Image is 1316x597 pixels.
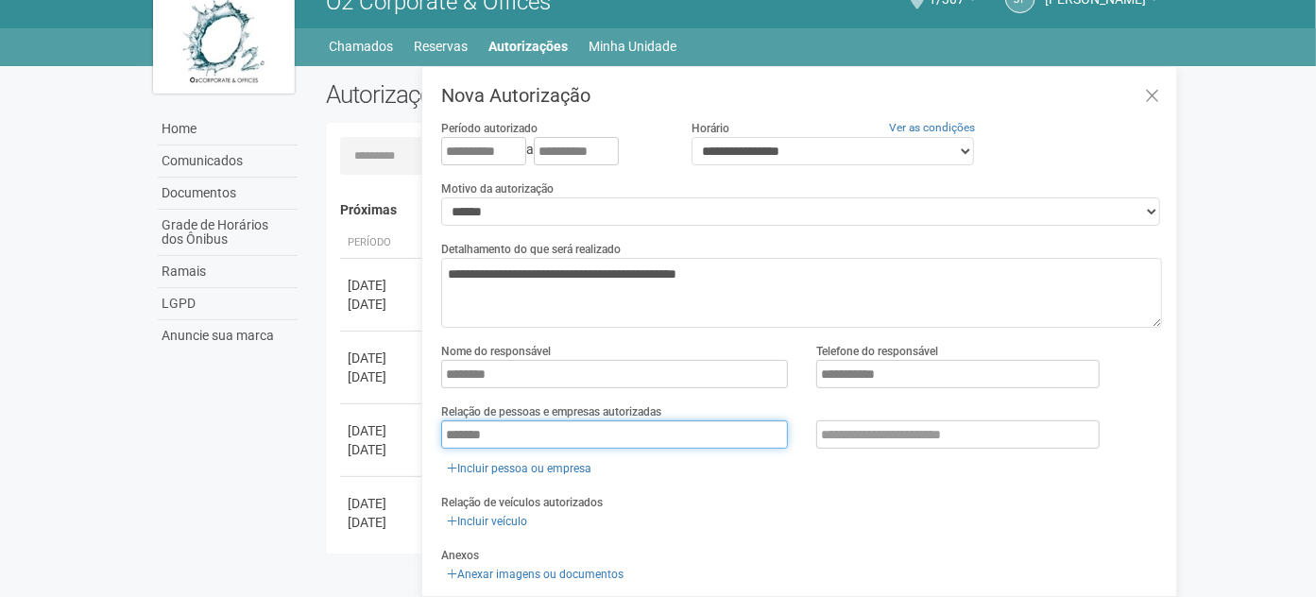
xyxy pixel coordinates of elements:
a: Minha Unidade [590,33,677,60]
a: Ramais [158,256,298,288]
div: [DATE] [348,440,418,459]
a: Incluir veículo [441,511,533,532]
a: Comunicados [158,145,298,178]
h3: Nova Autorização [441,86,1162,105]
a: Chamados [330,33,394,60]
a: Anexar imagens ou documentos [441,564,629,585]
a: LGPD [158,288,298,320]
a: Anuncie sua marca [158,320,298,351]
label: Detalhamento do que será realizado [441,241,621,258]
div: [DATE] [348,513,418,532]
label: Telefone do responsável [816,343,938,360]
label: Nome do responsável [441,343,551,360]
div: [DATE] [348,494,418,513]
h4: Próximas [340,203,1150,217]
label: Período autorizado [441,120,538,137]
div: a [441,137,662,165]
a: Documentos [158,178,298,210]
label: Horário [692,120,729,137]
label: Relação de pessoas e empresas autorizadas [441,403,661,420]
div: [DATE] [348,421,418,440]
div: [DATE] [348,295,418,314]
label: Motivo da autorização [441,180,554,197]
a: Autorizações [489,33,569,60]
label: Anexos [441,547,479,564]
label: Relação de veículos autorizados [441,494,603,511]
a: Reservas [415,33,469,60]
a: Ver as condições [889,121,975,134]
a: Grade de Horários dos Ônibus [158,210,298,256]
div: [DATE] [348,349,418,367]
a: Home [158,113,298,145]
h2: Autorizações [326,80,730,109]
div: [DATE] [348,367,418,386]
div: [DATE] [348,276,418,295]
a: Incluir pessoa ou empresa [441,458,597,479]
th: Período [340,228,425,259]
